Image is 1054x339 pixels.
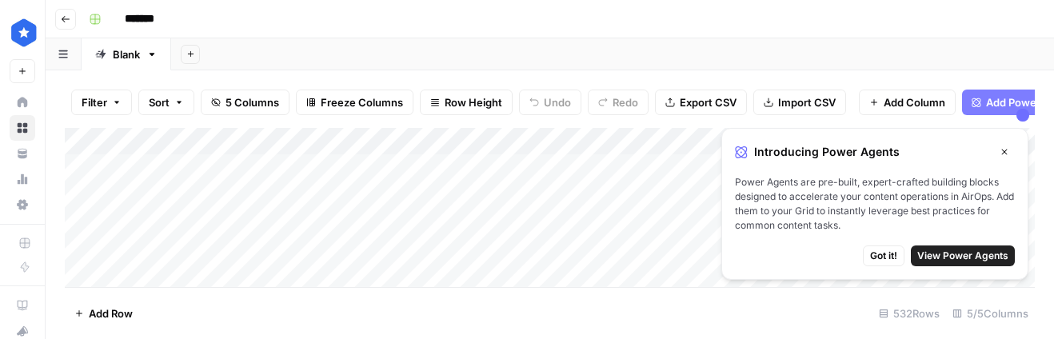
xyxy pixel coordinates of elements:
span: Add Column [884,94,945,110]
a: Settings [10,192,35,217]
span: Filter [82,94,107,110]
img: ConsumerAffairs Logo [10,18,38,47]
span: Export CSV [680,94,737,110]
a: Your Data [10,141,35,166]
a: Browse [10,115,35,141]
div: 532 Rows [872,301,946,326]
button: Undo [519,90,581,115]
a: AirOps Academy [10,293,35,318]
button: Row Height [420,90,513,115]
a: Home [10,90,35,115]
div: Blank [113,46,140,62]
span: Redo [613,94,638,110]
a: Usage [10,166,35,192]
button: Sort [138,90,194,115]
a: Blank [82,38,171,70]
span: View Power Agents [917,249,1008,263]
button: Import CSV [753,90,846,115]
button: Add Row [65,301,142,326]
span: Import CSV [778,94,836,110]
div: Introducing Power Agents [735,142,1015,162]
span: Freeze Columns [321,94,403,110]
button: Got it! [863,245,904,266]
span: Got it! [870,249,897,263]
span: Sort [149,94,170,110]
button: 5 Columns [201,90,289,115]
button: Export CSV [655,90,747,115]
button: View Power Agents [911,245,1015,266]
span: Add Row [89,305,133,321]
span: Undo [544,94,571,110]
span: Power Agents are pre-built, expert-crafted building blocks designed to accelerate your content op... [735,175,1015,233]
button: Workspace: ConsumerAffairs [10,13,35,53]
button: Freeze Columns [296,90,413,115]
div: 5/5 Columns [946,301,1035,326]
button: Add Column [859,90,956,115]
button: Redo [588,90,649,115]
span: 5 Columns [226,94,279,110]
span: Row Height [445,94,502,110]
button: Filter [71,90,132,115]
